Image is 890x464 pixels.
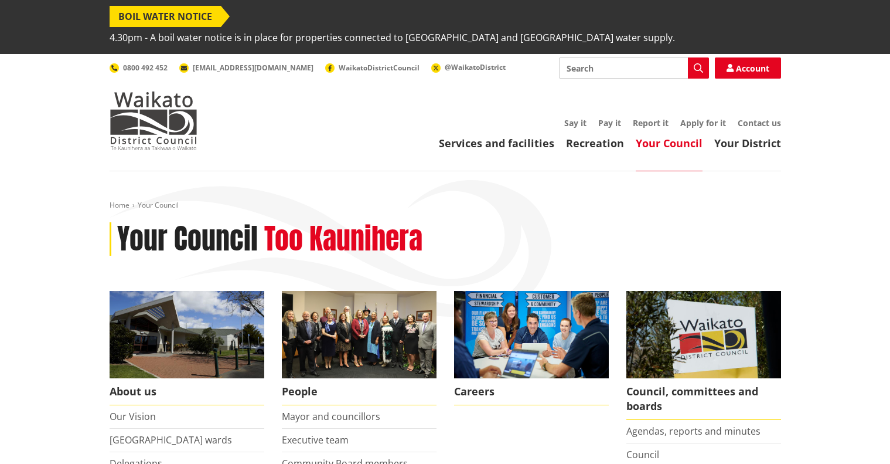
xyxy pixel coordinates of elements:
[110,63,168,73] a: 0800 492 452
[282,291,437,378] img: 2022 Council
[110,6,221,27] span: BOIL WATER NOTICE
[110,433,232,446] a: [GEOGRAPHIC_DATA] wards
[431,62,506,72] a: @WaikatoDistrict
[123,63,168,73] span: 0800 492 452
[559,57,709,79] input: Search input
[138,200,179,210] span: Your Council
[626,291,781,420] a: Waikato-District-Council-sign Council, committees and boards
[110,27,675,48] span: 4.30pm - A boil water notice is in place for properties connected to [GEOGRAPHIC_DATA] and [GEOGR...
[117,222,258,256] h1: Your Council
[282,410,380,423] a: Mayor and councillors
[626,448,659,461] a: Council
[454,378,609,405] span: Careers
[715,57,781,79] a: Account
[626,425,761,438] a: Agendas, reports and minutes
[282,378,437,405] span: People
[439,136,554,150] a: Services and facilities
[454,291,609,405] a: Careers
[264,222,422,256] h2: Too Kaunihera
[445,62,506,72] span: @WaikatoDistrict
[633,117,669,128] a: Report it
[566,136,624,150] a: Recreation
[598,117,621,128] a: Pay it
[110,291,264,405] a: WDC Building 0015 About us
[626,378,781,420] span: Council, committees and boards
[193,63,313,73] span: [EMAIL_ADDRESS][DOMAIN_NAME]
[110,92,197,150] img: Waikato District Council - Te Kaunihera aa Takiwaa o Waikato
[110,378,264,405] span: About us
[680,117,726,128] a: Apply for it
[738,117,781,128] a: Contact us
[626,291,781,378] img: Waikato-District-Council-sign
[636,136,703,150] a: Your Council
[282,291,437,405] a: 2022 Council People
[110,410,156,423] a: Our Vision
[179,63,313,73] a: [EMAIL_ADDRESS][DOMAIN_NAME]
[564,117,586,128] a: Say it
[339,63,420,73] span: WaikatoDistrictCouncil
[110,291,264,378] img: WDC Building 0015
[282,433,349,446] a: Executive team
[110,200,129,210] a: Home
[454,291,609,378] img: Office staff in meeting - Career page
[714,136,781,150] a: Your District
[325,63,420,73] a: WaikatoDistrictCouncil
[110,201,781,211] nav: breadcrumb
